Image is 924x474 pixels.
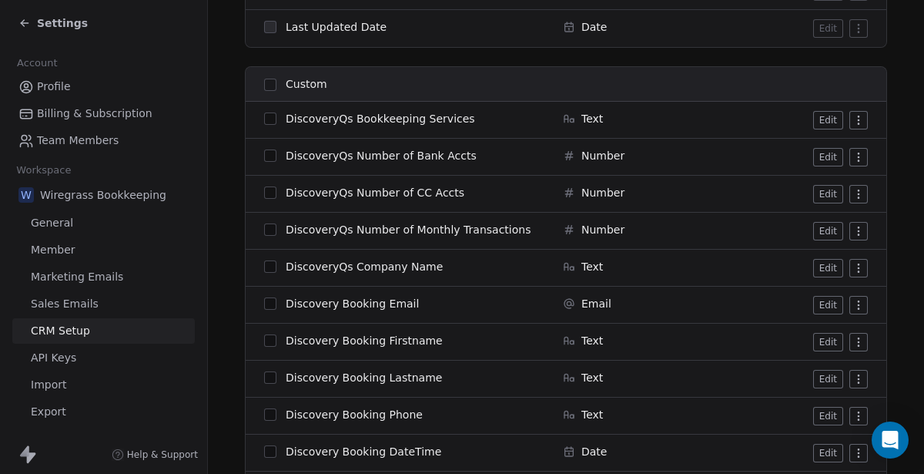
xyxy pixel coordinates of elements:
[31,404,66,420] span: Export
[813,333,843,351] button: Edit
[286,222,531,237] span: DiscoveryQs Number of Monthly Transactions
[813,407,843,425] button: Edit
[286,111,475,126] span: DiscoveryQs Bookkeeping Services
[37,79,71,95] span: Profile
[18,15,88,31] a: Settings
[12,210,195,236] a: General
[12,74,195,99] a: Profile
[37,106,152,122] span: Billing & Subscription
[813,296,843,314] button: Edit
[37,133,119,149] span: Team Members
[813,222,843,240] button: Edit
[286,444,441,459] span: Discovery Booking DateTime
[581,19,607,35] span: Date
[31,377,66,393] span: Import
[813,148,843,166] button: Edit
[12,237,195,263] a: Member
[581,370,603,385] span: Text
[872,422,909,459] div: Open Intercom Messenger
[31,350,76,366] span: API Keys
[31,242,75,258] span: Member
[18,187,34,203] span: W
[581,407,603,422] span: Text
[581,222,624,237] span: Number
[286,76,327,92] span: Custom
[813,370,843,388] button: Edit
[286,407,423,422] span: Discovery Booking Phone
[31,323,90,339] span: CRM Setup
[286,259,443,274] span: DiscoveryQs Company Name
[286,185,464,200] span: DiscoveryQs Number of CC Accts
[581,259,603,274] span: Text
[12,399,195,425] a: Export
[31,269,123,285] span: Marketing Emails
[12,101,195,126] a: Billing & Subscription
[286,370,442,385] span: Discovery Booking Lastname
[40,187,166,203] span: Wiregrass Bookkeeping
[813,19,843,38] button: Edit
[127,449,198,461] span: Help & Support
[581,111,603,126] span: Text
[813,185,843,203] button: Edit
[12,291,195,317] a: Sales Emails
[10,159,78,182] span: Workspace
[31,296,99,312] span: Sales Emails
[10,52,64,75] span: Account
[813,111,843,129] button: Edit
[813,259,843,277] button: Edit
[31,215,73,231] span: General
[581,148,624,163] span: Number
[286,333,443,348] span: Discovery Booking Firstname
[12,345,195,371] a: API Keys
[813,444,843,462] button: Edit
[12,372,195,398] a: Import
[581,185,624,200] span: Number
[286,148,477,163] span: DiscoveryQs Number of Bank Accts
[581,444,607,459] span: Date
[112,449,198,461] a: Help & Support
[581,333,603,348] span: Text
[37,15,88,31] span: Settings
[12,264,195,290] a: Marketing Emails
[12,318,195,344] a: CRM Setup
[581,296,611,311] span: Email
[12,128,195,153] a: Team Members
[286,296,419,311] span: Discovery Booking Email
[286,19,387,35] span: Last Updated Date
